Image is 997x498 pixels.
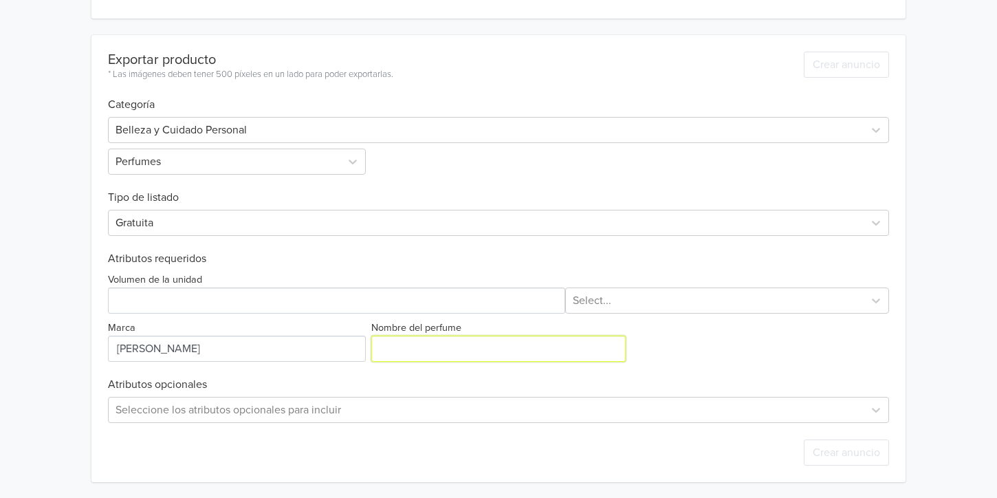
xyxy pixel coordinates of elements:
h6: Atributos opcionales [108,378,888,391]
button: Crear anuncio [804,52,889,78]
label: Marca [108,321,135,336]
h6: Atributos requeridos [108,252,888,266]
label: Nombre del perfume [371,321,461,336]
button: Crear anuncio [804,440,889,466]
div: * Las imágenes deben tener 500 píxeles en un lado para poder exportarlas. [108,68,393,82]
label: Volumen de la unidad [108,272,202,288]
h6: Tipo de listado [108,175,888,204]
div: Exportar producto [108,52,393,68]
h6: Categoría [108,82,888,111]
